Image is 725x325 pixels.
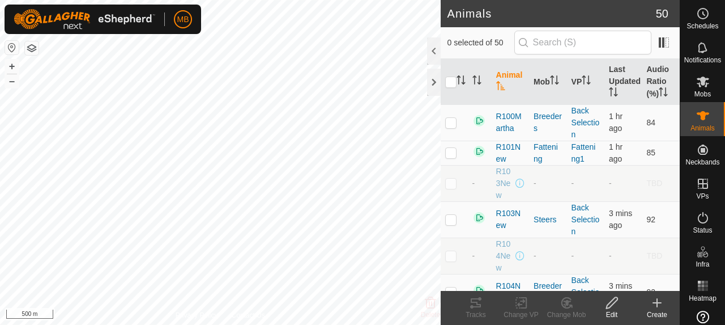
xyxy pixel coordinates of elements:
[609,89,618,98] p-sorticon: Activate to sort
[572,203,600,236] a: Back Selection
[447,7,656,20] h2: Animals
[496,238,513,274] span: R104New
[646,251,662,260] span: TBD
[572,251,574,260] app-display-virtual-paddock-transition: -
[609,281,632,302] span: 6 Oct 2025, 10:33 am
[572,142,596,163] a: Fattening1
[609,179,612,188] span: -
[453,310,498,320] div: Tracks
[492,59,529,105] th: Animal
[696,261,709,268] span: Infra
[472,211,486,225] img: returning on
[550,77,559,86] p-sorticon: Activate to sort
[176,310,218,320] a: Privacy Policy
[25,41,39,55] button: Map Layers
[572,179,574,188] app-display-virtual-paddock-transition: -
[534,250,562,262] div: -
[659,89,668,98] p-sorticon: Activate to sort
[693,227,712,234] span: Status
[496,111,524,134] span: R100Martha
[514,31,651,54] input: Search (S)
[472,77,481,86] p-sorticon: Activate to sort
[496,83,505,92] p-sorticon: Activate to sort
[5,41,19,54] button: Reset Map
[689,295,717,302] span: Heatmap
[656,5,668,22] span: 50
[572,276,600,309] a: Back Selection
[231,310,265,320] a: Contact Us
[634,310,680,320] div: Create
[609,112,622,133] span: 6 Oct 2025, 9:33 am
[5,60,19,73] button: +
[472,251,475,260] span: -
[534,280,562,304] div: Breeders
[589,310,634,320] div: Edit
[496,166,513,201] span: R103New
[567,59,604,105] th: VP
[642,59,680,105] th: Audio Ratio (%)
[684,57,721,64] span: Notifications
[496,141,524,165] span: R101New
[498,310,544,320] div: Change VP
[696,193,709,200] span: VPs
[534,141,562,165] div: Fattening
[582,77,591,86] p-sorticon: Activate to sort
[534,214,562,226] div: Steers
[609,142,622,163] span: 6 Oct 2025, 9:33 am
[686,23,718,29] span: Schedules
[685,159,719,166] span: Neckbands
[694,91,711,98] span: Mobs
[646,215,655,224] span: 92
[690,125,715,132] span: Animals
[646,288,655,297] span: 92
[5,74,19,88] button: –
[609,209,632,230] span: 6 Oct 2025, 10:33 am
[14,9,155,29] img: Gallagher Logo
[496,208,524,231] span: R103New
[609,251,612,260] span: -
[496,280,524,304] span: R104New
[472,179,475,188] span: -
[177,14,189,26] span: MB
[646,179,662,188] span: TBD
[472,145,486,158] img: returning on
[472,284,486,297] img: returning on
[646,148,655,157] span: 85
[534,111,562,134] div: Breeders
[646,118,655,127] span: 84
[457,77,466,86] p-sorticon: Activate to sort
[472,114,486,128] img: returning on
[534,178,562,189] div: -
[529,59,566,105] th: Mob
[544,310,589,320] div: Change Mob
[447,37,514,49] span: 0 selected of 50
[572,106,600,139] a: Back Selection
[604,59,642,105] th: Last Updated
